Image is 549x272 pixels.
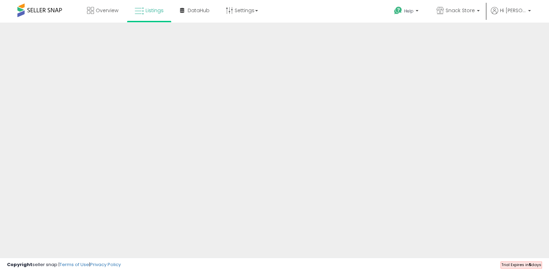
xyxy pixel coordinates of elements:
strong: Copyright [7,261,32,268]
div: seller snap | | [7,262,121,268]
span: Hi [PERSON_NAME] [500,7,526,14]
span: Snack Store [446,7,475,14]
a: Privacy Policy [90,261,121,268]
span: Overview [96,7,118,14]
a: Terms of Use [60,261,89,268]
b: 5 [529,262,531,267]
i: Get Help [394,6,402,15]
a: Help [389,1,425,23]
span: Trial Expires in days [501,262,541,267]
span: Listings [146,7,164,14]
span: DataHub [188,7,210,14]
a: Hi [PERSON_NAME] [491,7,531,23]
span: Help [404,8,414,14]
